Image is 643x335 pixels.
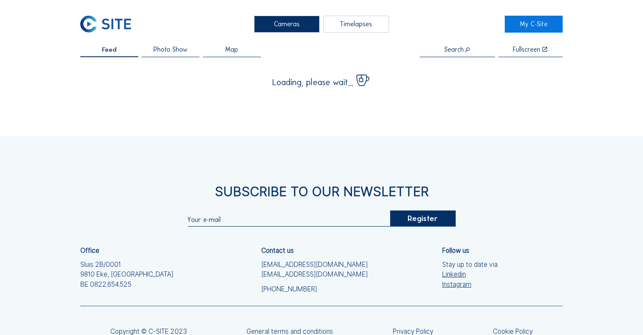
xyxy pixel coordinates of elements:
[102,46,117,53] span: Feed
[442,260,498,289] div: Stay up to date via
[80,247,99,254] div: Office
[187,215,390,223] input: Your e-mail
[80,16,131,33] img: C-SITE Logo
[80,16,138,33] a: C-SITE Logo
[442,269,498,279] a: Linkedin
[261,260,368,269] a: [EMAIL_ADDRESS][DOMAIN_NAME]
[493,328,533,335] a: Cookie Policy
[110,328,187,335] div: Copyright © C-SITE 2023
[246,328,333,335] a: General terms and conditions
[390,210,455,226] div: Register
[505,16,563,33] a: My C-Site
[272,78,353,86] span: Loading, please wait...
[153,46,187,53] span: Photo Show
[513,46,540,53] div: Fullscreen
[80,260,173,289] div: Sluis 2B/0001 9810 Eke, [GEOGRAPHIC_DATA] BE 0822.654.525
[442,280,498,289] a: Instagram
[323,16,389,33] div: Timelapses
[80,185,563,198] div: Subscribe to our newsletter
[225,46,238,53] span: Map
[261,284,368,294] a: [PHONE_NUMBER]
[442,247,469,254] div: Follow us
[261,269,368,279] a: [EMAIL_ADDRESS][DOMAIN_NAME]
[261,247,294,254] div: Contact us
[254,16,320,33] div: Cameras
[393,328,433,335] a: Privacy Policy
